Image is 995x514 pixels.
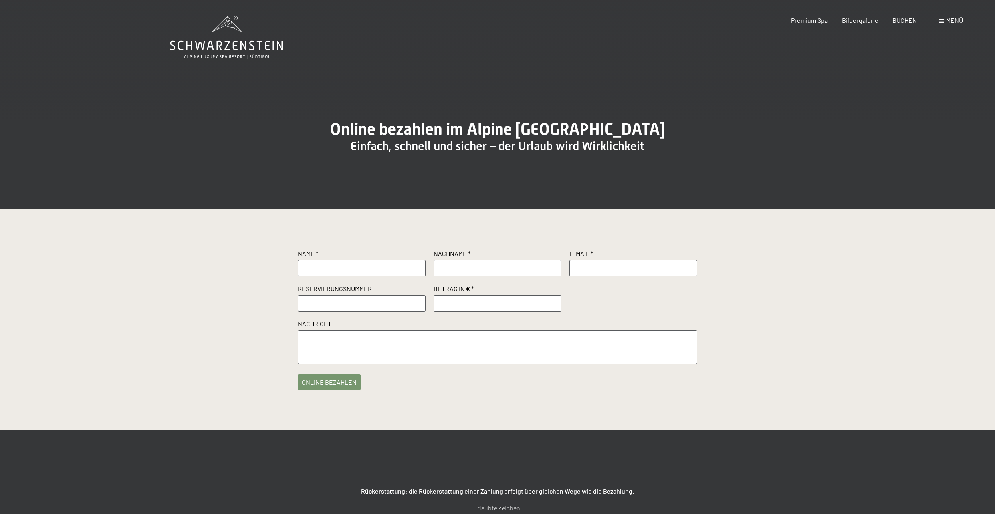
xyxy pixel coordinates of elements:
[298,249,426,260] label: Name *
[434,249,561,260] label: Nachname *
[361,487,634,495] strong: Rückerstattung: die Rückerstattung einer Zahlung erfolgt über gleichen Wege wie die Bezahlung.
[298,284,426,295] label: Reservierungsnummer
[946,16,963,24] span: Menü
[298,503,697,513] p: Erlaubte Zeichen:
[434,284,561,295] label: Betrag in € *
[298,374,361,390] button: online bezahlen
[351,139,644,153] span: Einfach, schnell und sicher – der Urlaub wird Wirklichkeit
[298,320,697,330] label: Nachricht
[791,16,828,24] a: Premium Spa
[842,16,878,24] a: Bildergalerie
[892,16,917,24] a: BUCHEN
[330,120,665,139] span: Online bezahlen im Alpine [GEOGRAPHIC_DATA]
[569,249,697,260] label: E-Mail *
